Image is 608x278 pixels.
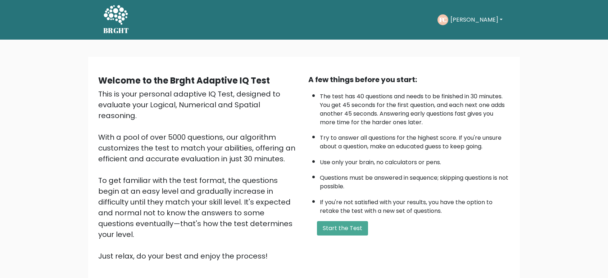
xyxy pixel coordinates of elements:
[320,154,510,167] li: Use only your brain, no calculators or pens.
[320,89,510,127] li: The test has 40 questions and needs to be finished in 30 minutes. You get 45 seconds for the firs...
[448,15,505,24] button: [PERSON_NAME]
[320,194,510,215] li: If you're not satisfied with your results, you have the option to retake the test with a new set ...
[98,89,300,261] div: This is your personal adaptive IQ Test, designed to evaluate your Logical, Numerical and Spatial ...
[320,170,510,191] li: Questions must be answered in sequence; skipping questions is not possible.
[103,3,129,37] a: BRGHT
[439,15,446,24] text: FC
[320,130,510,151] li: Try to answer all questions for the highest score. If you're unsure about a question, make an edu...
[308,74,510,85] div: A few things before you start:
[103,26,129,35] h5: BRGHT
[98,75,270,86] b: Welcome to the Brght Adaptive IQ Test
[317,221,368,236] button: Start the Test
